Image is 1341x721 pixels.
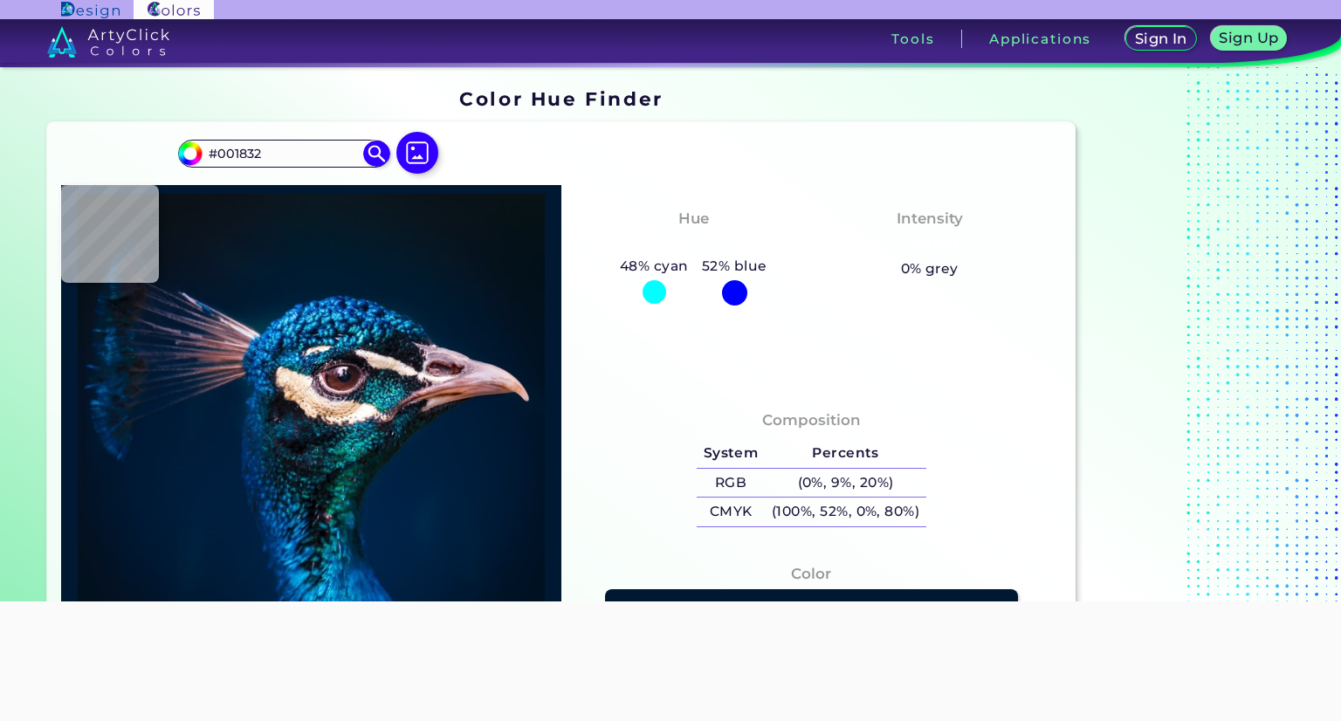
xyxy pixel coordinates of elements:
[363,141,389,167] img: icon search
[70,194,553,679] img: img_pavlin.jpg
[901,257,959,280] h5: 0% grey
[613,255,695,278] h5: 48% cyan
[697,469,765,498] h5: RGB
[203,141,365,165] input: type color..
[989,32,1091,45] h3: Applications
[765,469,926,498] h5: (0%, 9%, 20%)
[1083,81,1301,709] iframe: Advertisement
[459,86,663,112] h1: Color Hue Finder
[1129,28,1193,50] a: Sign In
[47,26,170,58] img: logo_artyclick_colors_white.svg
[697,498,765,526] h5: CMYK
[61,2,120,18] img: ArtyClick Design logo
[791,561,831,587] h4: Color
[396,132,438,174] img: icon picture
[678,206,709,231] h4: Hue
[1214,28,1283,50] a: Sign Up
[891,234,967,255] h3: Vibrant
[891,32,934,45] h3: Tools
[1138,32,1185,45] h5: Sign In
[762,408,861,433] h4: Composition
[765,498,926,526] h5: (100%, 52%, 0%, 80%)
[1222,31,1276,45] h5: Sign Up
[897,206,963,231] h4: Intensity
[697,439,765,468] h5: System
[695,255,774,278] h5: 52% blue
[644,234,743,255] h3: Cyan-Blue
[765,439,926,468] h5: Percents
